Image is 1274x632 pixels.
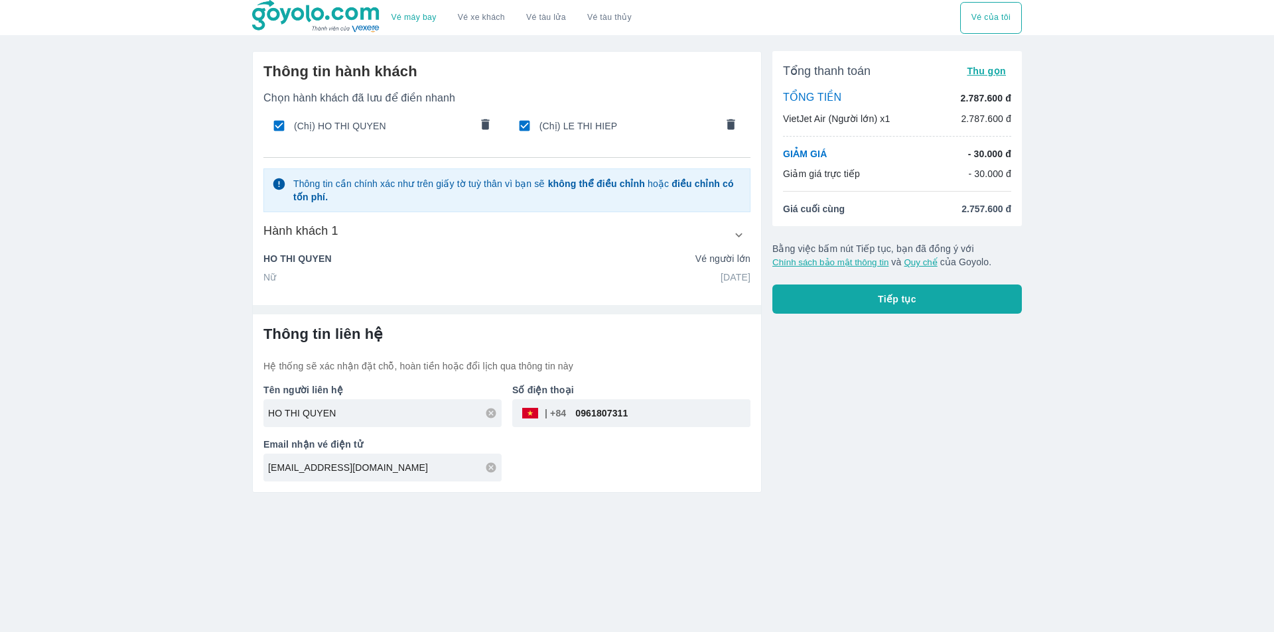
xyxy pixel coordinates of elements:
h6: Thông tin hành khách [263,62,750,81]
button: comments [717,112,744,140]
b: Tên người liên hệ [263,385,343,395]
span: (Chị) LE THI HIEP [539,119,716,133]
span: Tiếp tục [878,292,916,306]
span: 2.757.600 đ [961,202,1011,216]
p: TỔNG TIỀN [783,91,841,105]
p: Vé người lớn [695,252,750,265]
p: Giảm giá trực tiếp [783,167,860,180]
b: Số điện thoại [512,385,574,395]
span: Giá cuối cùng [783,202,845,216]
p: Thông tin cần chính xác như trên giấy tờ tuỳ thân vì bạn sẽ hoặc [293,177,742,204]
p: 2.787.600 đ [961,92,1011,105]
a: Vé tàu lửa [516,2,577,34]
p: - 30.000 đ [968,147,1011,160]
button: Quy chế [904,257,937,267]
span: Thu gọn [967,66,1006,76]
p: VietJet Air (Người lớn) x1 [783,112,890,125]
strong: không thể điều chỉnh [548,178,645,189]
span: (Chị) HO THI QUYEN [294,119,470,133]
button: Chính sách bảo mật thông tin [772,257,888,267]
button: Vé của tôi [960,2,1022,34]
button: comments [472,112,500,140]
p: Nữ [263,271,276,284]
h6: Hành khách 1 [263,223,338,239]
p: - 30.000 đ [968,167,1011,180]
a: Vé xe khách [458,13,505,23]
input: Ví dụ: NGUYEN VAN A [268,407,502,420]
button: Vé tàu thủy [577,2,642,34]
b: Email nhận vé điện tử [263,439,363,450]
p: 2.787.600 đ [961,112,1011,125]
p: GIẢM GIÁ [783,147,827,160]
h6: Thông tin liên hệ [263,325,750,344]
p: HO THI QUYEN [263,252,332,265]
p: Chọn hành khách đã lưu để điền nhanh [263,92,750,105]
div: choose transportation mode [960,2,1022,34]
button: Tiếp tục [772,284,1022,314]
div: choose transportation mode [381,2,642,34]
span: Tổng thanh toán [783,63,871,79]
a: Vé máy bay [391,13,437,23]
input: Ví dụ: abc@gmail.com [268,461,502,474]
p: Hệ thống sẽ xác nhận đặt chỗ, hoàn tiền hoặc đổi lịch qua thông tin này [263,359,750,373]
p: Bằng việc bấm nút Tiếp tục, bạn đã đồng ý với và của Goyolo. [772,242,1022,269]
p: [DATE] [721,271,750,284]
button: Thu gọn [961,62,1011,80]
